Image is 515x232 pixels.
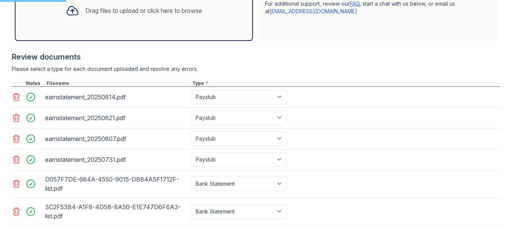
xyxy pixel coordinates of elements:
[85,6,202,15] div: Drag files to upload or click here to browse
[350,0,360,7] a: FAQ
[270,8,357,14] a: [EMAIL_ADDRESS][DOMAIN_NAME]
[45,80,191,86] div: Filename
[45,112,188,124] div: earnstatement_20250821.pdf
[45,173,188,194] div: D057F7DE-664A-4550-9015-DB84A5F1712F-list.pdf
[12,52,500,62] div: Review documents
[24,80,45,86] div: Status
[45,154,188,166] div: earnstatement_20250731.pdf
[191,80,500,86] div: Type
[45,201,188,222] div: 3C2F53B4-A1F8-4D5B-8A50-E1E747D6F6A3-list.pdf
[45,91,188,103] div: earnstatement_20250814.pdf
[12,65,500,73] div: Please select a type for each document uploaded and resolve any errors.
[45,133,188,145] div: earnstatement_20250807.pdf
